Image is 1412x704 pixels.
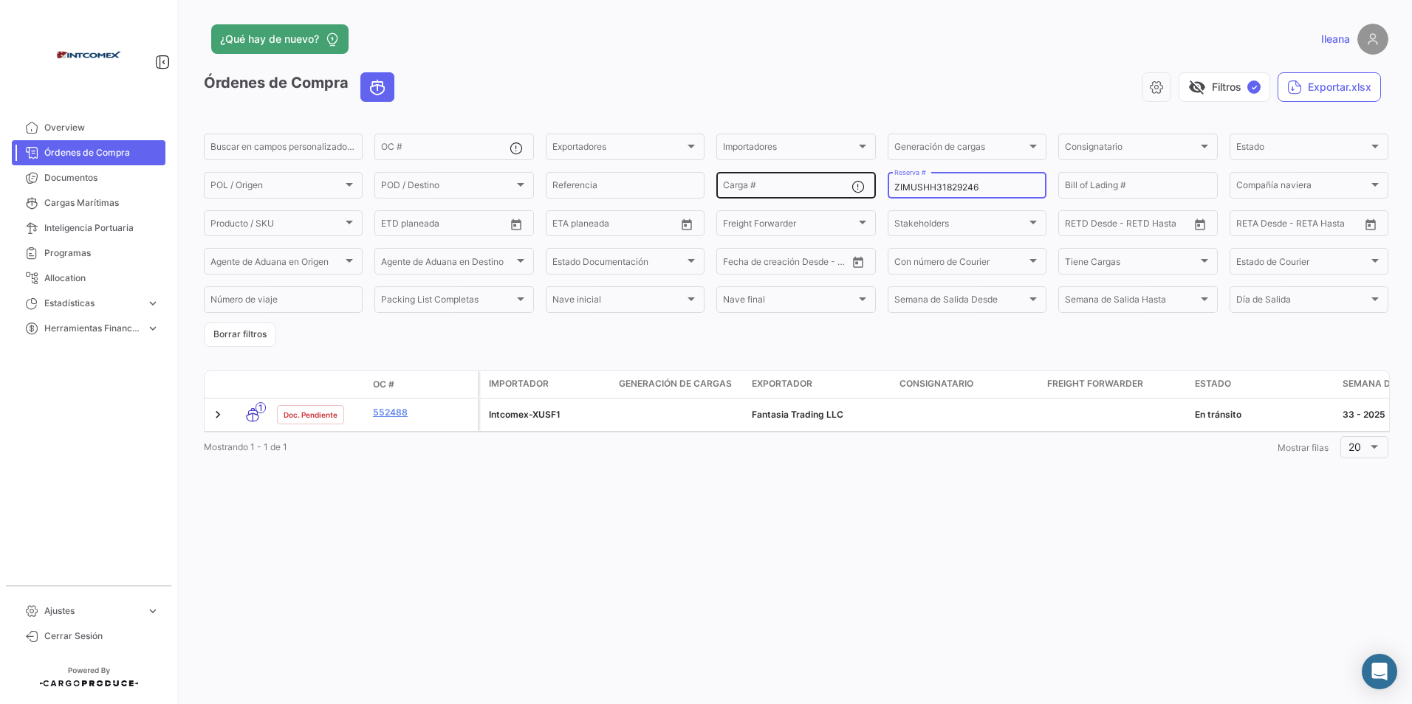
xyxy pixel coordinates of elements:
[1195,408,1331,421] div: En tránsito
[489,377,549,390] span: Importador
[44,121,160,134] span: Overview
[1065,221,1091,231] input: Desde
[613,371,746,398] datatable-header-cell: Generación de cargas
[552,221,579,231] input: Desde
[381,182,513,193] span: POD / Destino
[1195,377,1231,390] span: Estado
[847,251,869,273] button: Open calendar
[44,196,160,210] span: Cargas Marítimas
[12,241,165,266] a: Programas
[220,32,319,46] span: ¿Qué hay de nuevo?
[1236,144,1368,154] span: Estado
[1236,182,1368,193] span: Compañía naviera
[1236,221,1263,231] input: Desde
[1236,297,1368,307] span: Día de Salida
[210,221,343,231] span: Producto / SKU
[552,297,685,307] span: Nave inicial
[1065,297,1197,307] span: Semana de Salida Hasta
[12,140,165,165] a: Órdenes de Compra
[12,165,165,190] a: Documentos
[146,322,160,335] span: expand_more
[1189,371,1337,398] datatable-header-cell: Estado
[12,266,165,291] a: Allocation
[552,144,685,154] span: Exportadores
[723,297,855,307] span: Nave final
[1278,442,1329,453] span: Mostrar filas
[204,72,399,102] h3: Órdenes de Compra
[723,258,750,269] input: Desde
[44,221,160,235] span: Inteligencia Portuaria
[552,258,685,269] span: Estado Documentación
[381,221,408,231] input: Desde
[894,144,1027,154] span: Generación de cargas
[1273,221,1332,231] input: Hasta
[44,246,160,260] span: Programas
[12,115,165,140] a: Overview
[899,377,973,390] span: Consignatario
[204,322,276,347] button: Borrar filtros
[746,371,894,398] datatable-header-cell: Exportador
[361,73,394,101] button: Ocean
[1047,377,1143,390] span: Freight Forwarder
[1236,258,1368,269] span: Estado de Courier
[271,379,367,390] datatable-header-cell: Estado Doc.
[381,258,513,269] span: Agente de Aduana en Destino
[44,629,160,643] span: Cerrar Sesión
[204,441,287,452] span: Mostrando 1 - 1 de 1
[1188,78,1206,96] span: visibility_off
[760,258,819,269] input: Hasta
[146,604,160,618] span: expand_more
[44,604,140,618] span: Ajustes
[1321,32,1350,46] span: Ileana
[211,24,349,54] button: ¿Qué hay de nuevo?
[1278,72,1381,102] button: Exportar.xlsx
[894,258,1027,269] span: Con número de Courier
[12,215,165,241] a: Inteligencia Portuaria
[723,144,855,154] span: Importadores
[418,221,477,231] input: Hasta
[894,297,1027,307] span: Semana de Salida Desde
[256,402,266,413] span: 1
[234,379,271,390] datatable-header-cell: Modo de Transporte
[1102,221,1161,231] input: Hasta
[373,406,472,419] a: 552488
[1065,258,1197,269] span: Tiene Cargas
[210,182,343,193] span: POL / Origen
[44,272,160,285] span: Allocation
[723,221,855,231] span: Freight Forwarder
[752,377,812,390] span: Exportador
[1189,213,1211,235] button: Open calendar
[373,378,394,391] span: OC #
[1247,80,1261,94] span: ✓
[1348,441,1361,453] span: 20
[489,409,561,420] span: Intcomex-XUSF1
[367,372,478,397] datatable-header-cell: OC #
[1179,72,1270,102] button: visibility_offFiltros✓
[589,221,648,231] input: Hasta
[505,213,527,235] button: Open calendar
[146,297,160,310] span: expand_more
[52,18,126,92] img: intcomex.png
[44,297,140,310] span: Estadísticas
[44,146,160,159] span: Órdenes de Compra
[1360,213,1382,235] button: Open calendar
[210,258,343,269] span: Agente de Aduana en Origen
[480,371,613,398] datatable-header-cell: Importador
[44,322,140,335] span: Herramientas Financieras
[1357,24,1388,55] img: placeholder-user.png
[619,377,732,390] span: Generación de cargas
[752,409,843,420] span: Fantasia Trading LLC
[381,297,513,307] span: Packing List Completas
[894,371,1041,398] datatable-header-cell: Consignatario
[210,407,225,422] a: Expand/Collapse Row
[1362,654,1397,689] div: Abrir Intercom Messenger
[1041,371,1189,398] datatable-header-cell: Freight Forwarder
[12,190,165,215] a: Cargas Marítimas
[676,213,698,235] button: Open calendar
[44,171,160,184] span: Documentos
[284,409,337,421] span: Doc. Pendiente
[1065,144,1197,154] span: Consignatario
